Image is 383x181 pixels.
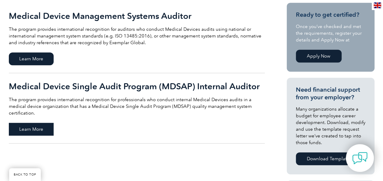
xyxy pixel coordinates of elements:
[296,86,365,101] h3: Need financial support from your employer?
[9,52,54,65] span: Learn More
[9,96,265,116] p: The program provides international recognition for professionals who conduct internal Medical Dev...
[9,168,41,181] a: BACK TO TOP
[9,81,265,91] h2: Medical Device Single Audit Program (MDSAP) Internal Auditor
[9,11,265,21] h2: Medical Device Management Systems Auditor
[352,151,367,166] img: contact-chat.png
[296,152,361,165] a: Download Template
[9,73,265,144] a: Medical Device Single Audit Program (MDSAP) Internal Auditor The program provides international r...
[374,2,381,8] img: en
[296,106,365,146] p: Many organizations allocate a budget for employee career development. Download, modify and use th...
[296,23,365,43] p: Once you’ve checked and met the requirements, register your details and Apply Now at
[9,26,265,46] p: The program provides international recognition for auditors who conduct Medical Devices audits us...
[9,3,265,73] a: Medical Device Management Systems Auditor The program provides international recognition for audi...
[296,11,365,19] h3: Ready to get certified?
[9,123,54,136] span: Learn More
[296,50,342,62] a: Apply Now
